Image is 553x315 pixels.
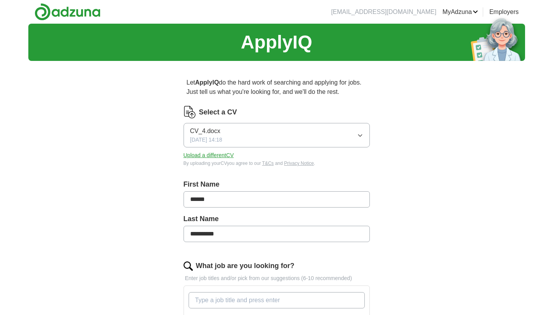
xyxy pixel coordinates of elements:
[195,79,219,86] strong: ApplyIQ
[35,3,101,21] img: Adzuna logo
[442,7,478,17] a: MyAdzuna
[262,161,274,166] a: T&Cs
[489,7,519,17] a: Employers
[196,261,295,271] label: What job are you looking for?
[184,214,370,224] label: Last Name
[189,292,365,308] input: Type a job title and press enter
[184,179,370,190] label: First Name
[284,161,314,166] a: Privacy Notice
[331,7,436,17] li: [EMAIL_ADDRESS][DOMAIN_NAME]
[184,151,234,159] button: Upload a differentCV
[190,136,222,144] span: [DATE] 14:18
[184,261,193,271] img: search.png
[199,107,237,118] label: Select a CV
[190,126,220,136] span: CV_4.docx
[184,274,370,282] p: Enter job titles and/or pick from our suggestions (6-10 recommended)
[184,160,370,167] div: By uploading your CV you agree to our and .
[184,106,196,118] img: CV Icon
[184,75,370,100] p: Let do the hard work of searching and applying for jobs. Just tell us what you're looking for, an...
[184,123,370,147] button: CV_4.docx[DATE] 14:18
[241,28,312,56] h1: ApplyIQ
